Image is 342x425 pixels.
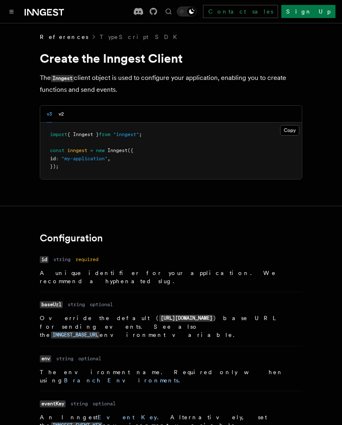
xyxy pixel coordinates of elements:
span: "my-application" [62,156,107,161]
button: Toggle navigation [7,7,16,16]
span: from [99,132,110,137]
p: The client object is used to configure your application, enabling you to create functions and sen... [40,72,302,95]
a: Configuration [40,232,103,244]
button: Toggle dark mode [177,7,196,16]
a: TypeScript SDK [100,33,182,41]
span: , [107,156,110,161]
button: v2 [59,106,64,123]
button: v3 [47,106,52,123]
dd: string [68,301,85,308]
span: }); [50,164,59,169]
code: env [40,355,51,362]
span: id [50,156,56,161]
button: Find something... [164,7,173,16]
span: ; [139,132,142,137]
span: Inngest [107,148,128,153]
span: { Inngest } [67,132,99,137]
h1: Create the Inngest Client [40,51,302,66]
dd: optional [78,355,101,362]
span: "inngest" [113,132,139,137]
a: INNGEST_BASE_URL [51,332,100,338]
span: import [50,132,67,137]
p: Override the default ( ) base URL for sending events. See also the environment variable. [40,314,302,339]
p: The environment name. Required only when using . [40,368,302,384]
span: inngest [67,148,87,153]
a: Contact sales [203,5,278,18]
dd: optional [90,301,113,308]
a: Event Key [98,414,157,420]
code: baseUrl [40,301,63,308]
code: Inngest [51,75,74,82]
span: const [50,148,64,153]
a: Sign Up [281,5,335,18]
span: : [56,156,59,161]
code: id [40,256,48,263]
a: Branch Environments [64,377,178,384]
span: References [40,33,88,41]
button: Copy [280,125,299,136]
dd: required [75,256,98,263]
dd: string [71,400,88,407]
span: new [96,148,105,153]
dd: optional [93,400,116,407]
span: ({ [128,148,133,153]
dd: string [53,256,71,263]
code: eventKey [40,400,66,407]
code: [URL][DOMAIN_NAME] [159,315,214,322]
p: A unique identifier for your application. We recommend a hyphenated slug. [40,269,302,285]
dd: string [56,355,73,362]
span: = [90,148,93,153]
